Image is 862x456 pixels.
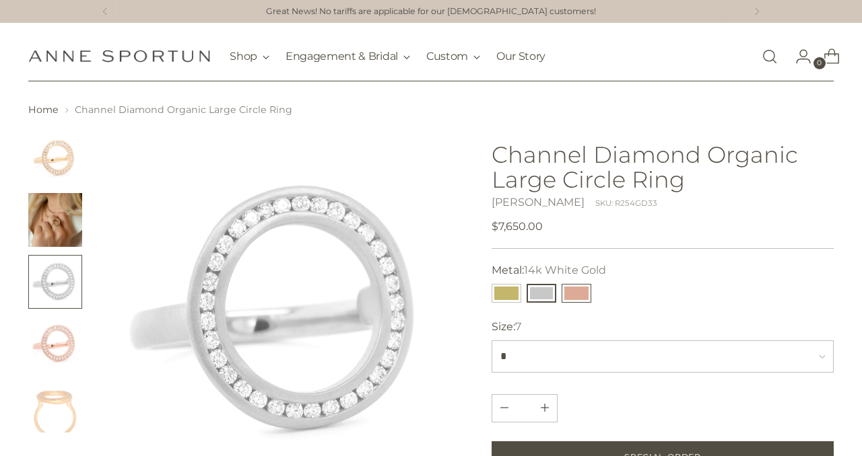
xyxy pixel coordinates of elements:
[28,131,82,185] button: Change image to image 1
[28,379,82,432] button: Change image to image 5
[28,317,82,371] button: Change image to image 4
[515,320,521,333] span: 7
[75,104,292,116] span: Channel Diamond Organic Large Circle Ring
[266,5,596,18] a: Great News! No tariffs are applicable for our [DEMOGRAPHIC_DATA] customers!
[785,43,811,70] a: Go to the account page
[286,42,410,71] button: Engagement & Bridal
[814,57,826,69] span: 0
[492,196,585,208] a: [PERSON_NAME]
[595,198,657,209] div: SKU: R254GD33
[562,284,591,303] button: 14k Rose Gold
[230,42,269,71] button: Shop
[527,284,556,303] button: 14k White Gold
[492,284,521,303] button: 18k Yellow Gold
[28,103,834,117] nav: breadcrumbs
[496,42,545,71] a: Our Story
[492,395,517,422] button: Add product quantity
[492,319,521,335] label: Size:
[426,42,480,71] button: Custom
[533,395,557,422] button: Subtract product quantity
[28,104,59,116] a: Home
[508,395,541,422] input: Product quantity
[756,43,783,70] a: Open search modal
[492,219,543,235] span: $7,650.00
[28,255,82,309] button: Change image to image 3
[492,142,833,192] h1: Channel Diamond Organic Large Circle Ring
[28,193,82,247] button: Change image to image 2
[492,262,606,278] label: Metal:
[28,50,210,63] a: Anne Sportun Fine Jewellery
[524,264,606,276] span: 14k White Gold
[813,43,840,70] a: Open cart modal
